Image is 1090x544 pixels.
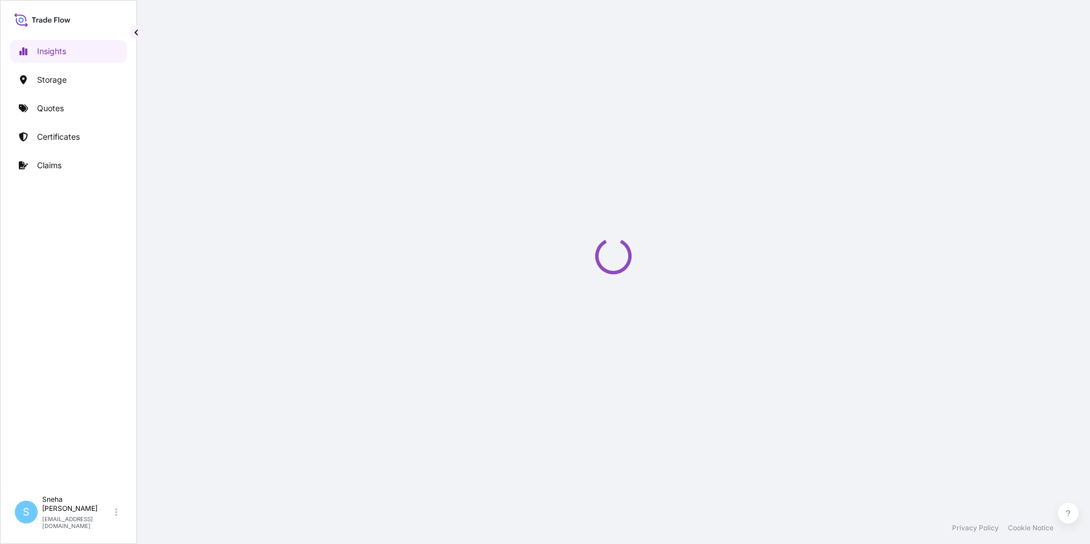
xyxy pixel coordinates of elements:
a: Insights [10,40,127,63]
a: Cookie Notice [1008,523,1054,533]
a: Storage [10,68,127,91]
p: Certificates [37,131,80,143]
a: Quotes [10,97,127,120]
a: Privacy Policy [952,523,999,533]
span: S [23,506,30,518]
p: [EMAIL_ADDRESS][DOMAIN_NAME] [42,515,113,529]
p: Quotes [37,103,64,114]
p: Sneha [PERSON_NAME] [42,495,113,513]
a: Certificates [10,125,127,148]
a: Claims [10,154,127,177]
p: Storage [37,74,67,86]
p: Claims [37,160,62,171]
p: Insights [37,46,66,57]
